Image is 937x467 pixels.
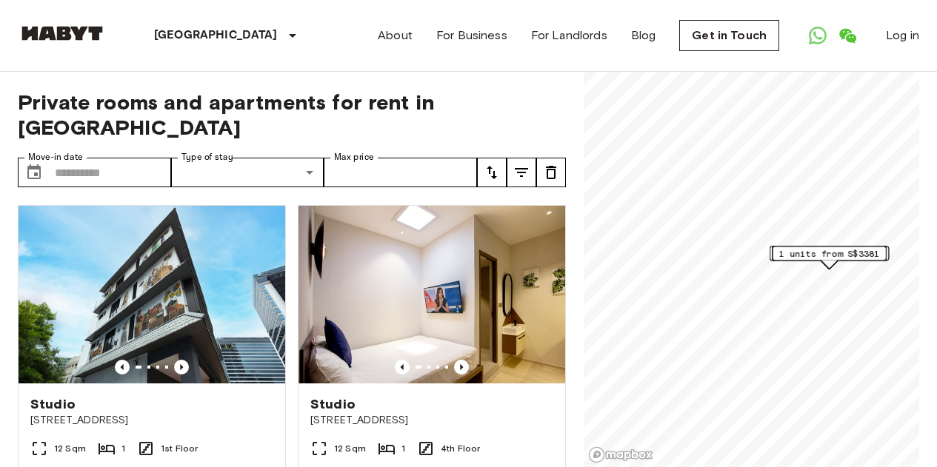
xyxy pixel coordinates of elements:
[18,26,107,41] img: Habyt
[477,158,507,187] button: tune
[121,442,125,455] span: 1
[536,158,566,187] button: tune
[115,360,130,374] button: Previous image
[803,21,833,50] a: Open WhatsApp
[54,442,86,455] span: 12 Sqm
[833,21,862,50] a: Open WeChat
[174,360,189,374] button: Previous image
[773,246,887,269] div: Map marker
[631,27,656,44] a: Blog
[378,27,413,44] a: About
[334,442,366,455] span: 12 Sqm
[161,442,198,455] span: 1st Floor
[588,446,653,463] a: Mapbox logo
[181,151,233,164] label: Type of stay
[401,442,405,455] span: 1
[18,90,566,140] span: Private rooms and apartments for rent in [GEOGRAPHIC_DATA]
[154,27,278,44] p: [GEOGRAPHIC_DATA]
[30,413,273,428] span: [STREET_ADDRESS]
[299,206,565,383] img: Marketing picture of unit SG-01-110-033-001
[436,27,507,44] a: For Business
[770,246,889,269] div: Map marker
[679,20,779,51] a: Get in Touch
[30,395,76,413] span: Studio
[779,246,880,260] span: 1 units from S$3381
[395,360,410,374] button: Previous image
[310,413,553,428] span: [STREET_ADDRESS]
[334,151,374,164] label: Max price
[28,151,83,164] label: Move-in date
[441,442,480,455] span: 4th Floor
[886,27,919,44] a: Log in
[531,27,607,44] a: For Landlords
[19,158,49,187] button: Choose date
[507,158,536,187] button: tune
[454,360,469,374] button: Previous image
[19,206,285,383] img: Marketing picture of unit SG-01-110-044_001
[310,395,356,413] span: Studio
